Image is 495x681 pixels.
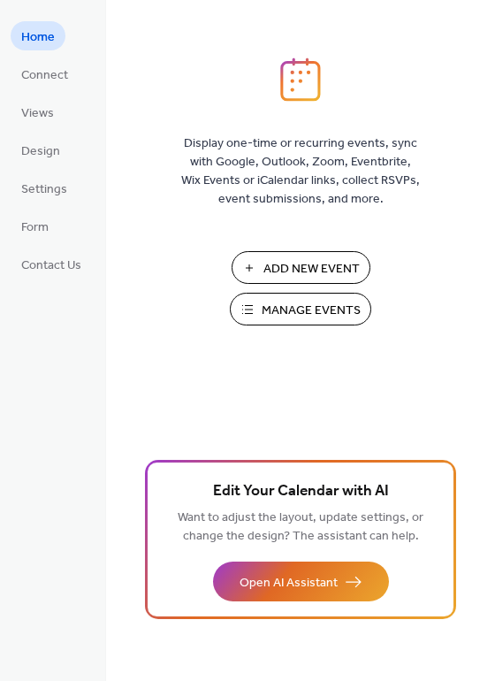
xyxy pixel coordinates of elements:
[21,218,49,237] span: Form
[213,479,389,504] span: Edit Your Calendar with AI
[11,173,78,203] a: Settings
[21,142,60,161] span: Design
[11,211,59,241] a: Form
[230,293,371,325] button: Manage Events
[181,134,420,209] span: Display one-time or recurring events, sync with Google, Outlook, Zoom, Eventbrite, Wix Events or ...
[21,28,55,47] span: Home
[262,302,361,320] span: Manage Events
[21,256,81,275] span: Contact Us
[21,104,54,123] span: Views
[178,506,423,548] span: Want to adjust the layout, update settings, or change the design? The assistant can help.
[213,562,389,601] button: Open AI Assistant
[11,135,71,165] a: Design
[11,249,92,279] a: Contact Us
[21,66,68,85] span: Connect
[21,180,67,199] span: Settings
[240,574,338,593] span: Open AI Assistant
[263,260,360,279] span: Add New Event
[11,21,65,50] a: Home
[11,59,79,88] a: Connect
[280,57,321,102] img: logo_icon.svg
[232,251,370,284] button: Add New Event
[11,97,65,126] a: Views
